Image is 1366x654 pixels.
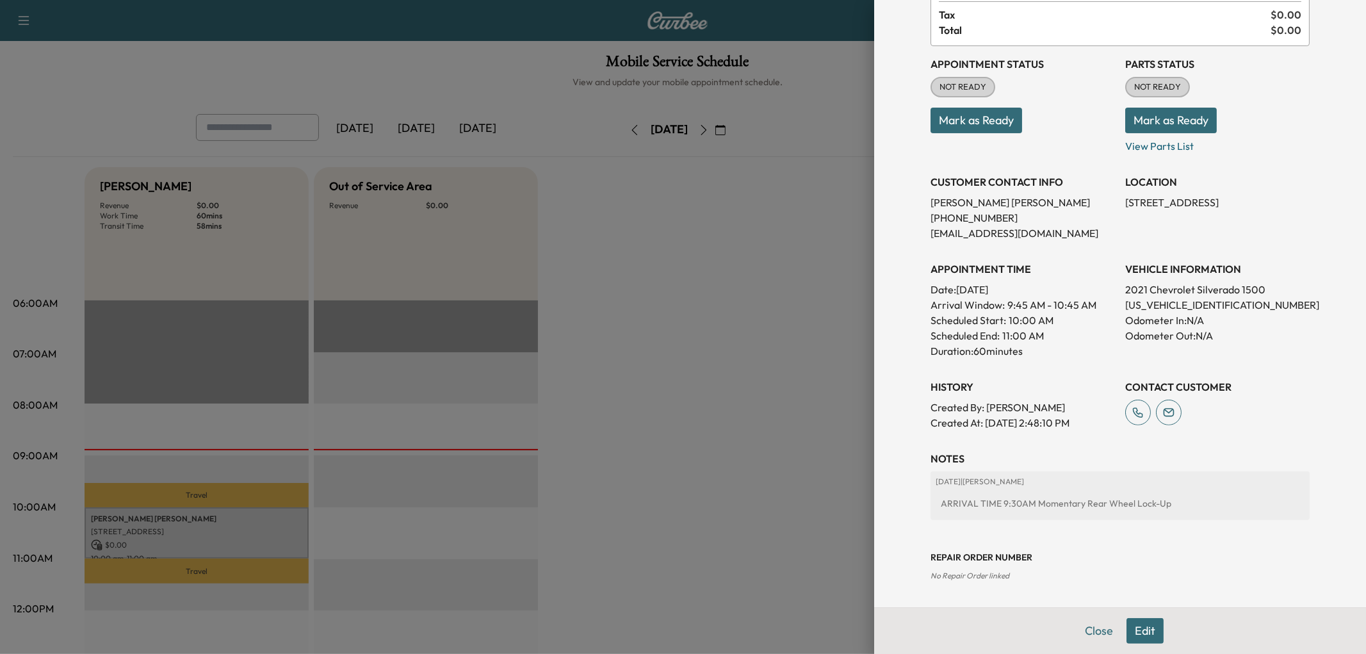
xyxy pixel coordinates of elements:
[1125,133,1310,154] p: View Parts List
[936,492,1305,515] div: ARRIVAL TIME 9:30AM Momentary Rear Wheel Lock-Up
[1125,195,1310,210] p: [STREET_ADDRESS]
[1125,379,1310,395] h3: CONTACT CUSTOMER
[931,551,1310,564] h3: Repair Order number
[1002,328,1044,343] p: 11:00 AM
[931,451,1310,466] h3: NOTES
[1271,22,1301,38] span: $ 0.00
[931,328,1000,343] p: Scheduled End:
[1125,56,1310,72] h3: Parts Status
[1125,261,1310,277] h3: VEHICLE INFORMATION
[1126,81,1189,94] span: NOT READY
[931,174,1115,190] h3: CUSTOMER CONTACT INFO
[931,571,1009,580] span: No Repair Order linked
[1271,7,1301,22] span: $ 0.00
[931,343,1115,359] p: Duration: 60 minutes
[1126,618,1164,644] button: Edit
[1007,297,1096,313] span: 9:45 AM - 10:45 AM
[1125,108,1217,133] button: Mark as Ready
[931,261,1115,277] h3: APPOINTMENT TIME
[931,210,1115,225] p: [PHONE_NUMBER]
[931,415,1115,430] p: Created At : [DATE] 2:48:10 PM
[1125,313,1310,328] p: Odometer In: N/A
[1009,313,1053,328] p: 10:00 AM
[932,81,994,94] span: NOT READY
[931,379,1115,395] h3: History
[931,195,1115,210] p: [PERSON_NAME] [PERSON_NAME]
[931,56,1115,72] h3: Appointment Status
[931,313,1006,328] p: Scheduled Start:
[939,22,1271,38] span: Total
[1125,297,1310,313] p: [US_VEHICLE_IDENTIFICATION_NUMBER]
[939,7,1271,22] span: Tax
[931,108,1022,133] button: Mark as Ready
[1125,328,1310,343] p: Odometer Out: N/A
[1125,174,1310,190] h3: LOCATION
[1077,618,1121,644] button: Close
[931,400,1115,415] p: Created By : [PERSON_NAME]
[936,477,1305,487] p: [DATE] | [PERSON_NAME]
[931,282,1115,297] p: Date: [DATE]
[1125,282,1310,297] p: 2021 Chevrolet Silverado 1500
[931,225,1115,241] p: [EMAIL_ADDRESS][DOMAIN_NAME]
[931,297,1115,313] p: Arrival Window:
